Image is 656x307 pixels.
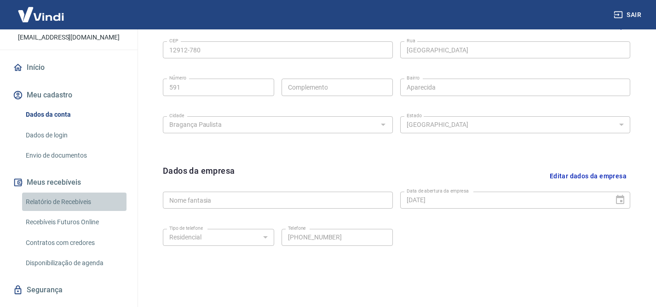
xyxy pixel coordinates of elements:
[22,146,127,165] a: Envio de documentos
[407,37,415,44] label: Rua
[11,57,127,78] a: Início
[22,213,127,232] a: Recebíveis Futuros Online
[11,172,127,193] button: Meus recebíveis
[407,74,420,81] label: Bairro
[11,280,127,300] a: Segurança
[163,165,235,188] h6: Dados da empresa
[400,192,607,209] input: DD/MM/YYYY
[169,37,178,44] label: CEP
[18,33,120,42] p: [EMAIL_ADDRESS][DOMAIN_NAME]
[169,112,184,119] label: Cidade
[22,193,127,211] a: Relatório de Recebíveis
[22,126,127,145] a: Dados de login
[11,85,127,105] button: Meu cadastro
[22,254,127,273] a: Disponibilização de agenda
[22,233,127,252] a: Contratos com credores
[546,165,630,188] button: Editar dados da empresa
[166,119,375,131] input: Digite aqui algumas palavras para buscar a cidade
[169,225,203,232] label: Tipo de telefone
[612,6,645,23] button: Sair
[407,112,422,119] label: Estado
[288,225,306,232] label: Telefone
[407,188,469,194] label: Data de abertura da empresa
[22,105,127,124] a: Dados da conta
[169,74,186,81] label: Número
[11,0,71,28] img: Vindi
